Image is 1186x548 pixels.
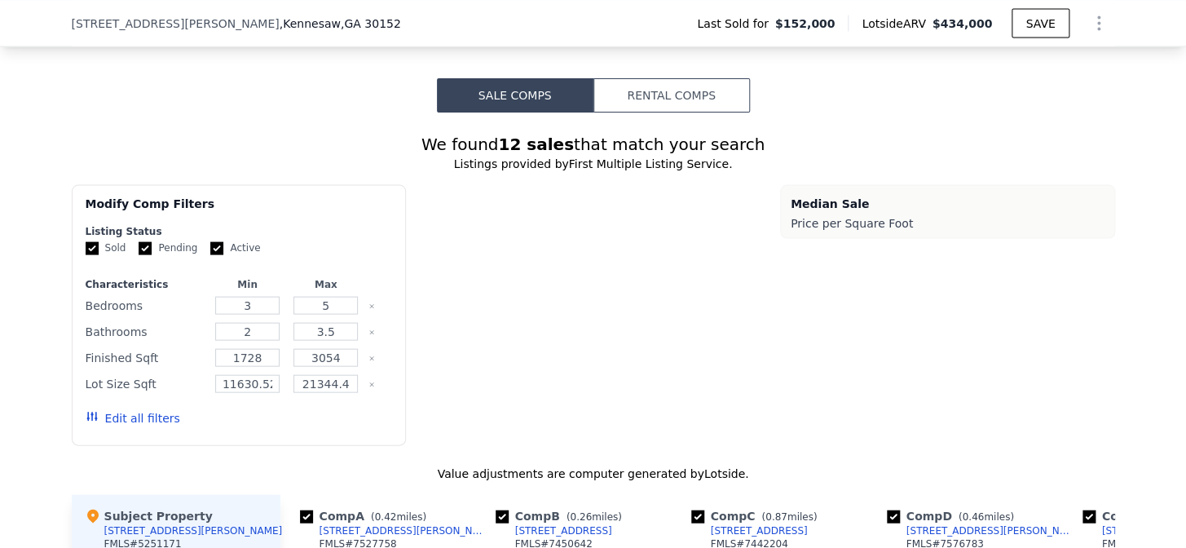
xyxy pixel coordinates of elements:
[86,241,99,254] input: Sold
[691,524,808,537] a: [STREET_ADDRESS]
[887,524,1076,537] a: [STREET_ADDRESS][PERSON_NAME]
[86,195,393,224] div: Modify Comp Filters
[72,465,1115,481] div: Value adjustments are computer generated by Lotside .
[711,524,808,537] div: [STREET_ADDRESS]
[906,524,1076,537] div: [STREET_ADDRESS][PERSON_NAME]
[755,510,823,522] span: ( miles)
[691,507,824,524] div: Comp C
[862,15,932,31] span: Lotside ARV
[496,507,628,524] div: Comp B
[775,15,835,31] span: $152,000
[139,241,197,254] label: Pending
[210,241,260,254] label: Active
[139,241,152,254] input: Pending
[72,132,1115,155] div: We found that match your search
[320,524,489,537] div: [STREET_ADDRESS][PERSON_NAME][PERSON_NAME]
[1012,8,1069,38] button: SAVE
[375,510,397,522] span: 0.42
[72,15,280,31] span: [STREET_ADDRESS][PERSON_NAME]
[85,507,213,524] div: Subject Property
[765,510,787,522] span: 0.87
[560,510,628,522] span: ( miles)
[86,241,126,254] label: Sold
[496,524,612,537] a: [STREET_ADDRESS]
[211,277,283,290] div: Min
[86,294,205,316] div: Bedrooms
[86,409,180,426] button: Edit all filters
[86,320,205,342] div: Bathrooms
[593,78,750,113] button: Rental Comps
[86,346,205,369] div: Finished Sqft
[952,510,1021,522] span: ( miles)
[86,372,205,395] div: Lot Size Sqft
[364,510,433,522] span: ( miles)
[437,78,593,113] button: Sale Comps
[368,381,375,387] button: Clear
[210,241,223,254] input: Active
[570,510,592,522] span: 0.26
[791,195,1104,211] div: Median Sale
[515,524,612,537] div: [STREET_ADDRESS]
[86,277,205,290] div: Characteristics
[368,355,375,361] button: Clear
[104,524,283,537] div: [STREET_ADDRESS][PERSON_NAME]
[887,507,1021,524] div: Comp D
[1082,7,1115,39] button: Show Options
[280,15,401,31] span: , Kennesaw
[932,16,993,29] span: $434,000
[498,134,574,153] strong: 12 sales
[300,524,489,537] a: [STREET_ADDRESS][PERSON_NAME][PERSON_NAME]
[341,16,401,29] span: , GA 30152
[962,510,984,522] span: 0.46
[300,507,433,524] div: Comp A
[72,155,1115,171] div: Listings provided by First Multiple Listing Service .
[368,329,375,335] button: Clear
[368,303,375,309] button: Clear
[290,277,362,290] div: Max
[791,211,1104,234] div: Price per Square Foot
[697,15,775,31] span: Last Sold for
[86,224,393,237] div: Listing Status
